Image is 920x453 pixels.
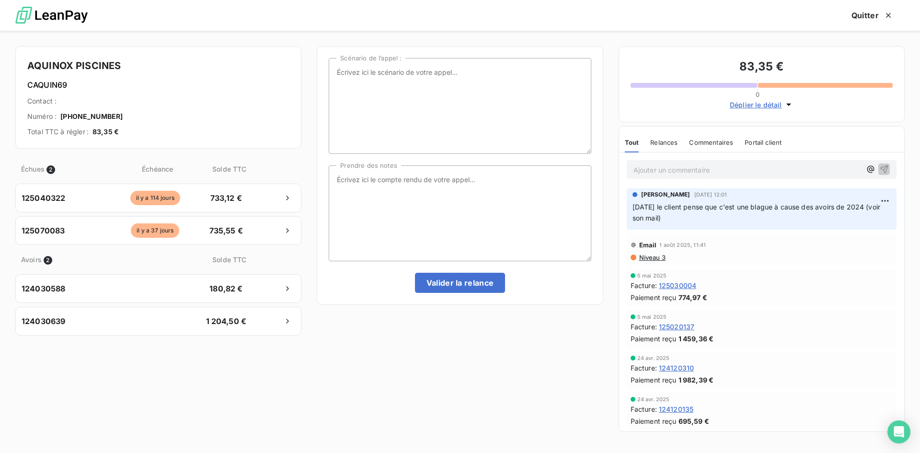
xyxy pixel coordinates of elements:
span: Niveau 3 [638,254,666,261]
span: 695,59 € [678,416,709,426]
span: Contact : [27,96,57,106]
span: Solde TTC [204,164,254,174]
span: il y a 37 jours [131,223,179,238]
span: 124030639 [22,315,65,327]
span: 125030004 [659,280,696,290]
h3: 83,35 € [631,58,893,77]
span: Paiement reçu [631,292,677,302]
h6: CAQUIN69 [27,79,289,91]
span: 1 204,50 € [201,315,251,327]
span: 83,35 € [92,127,119,137]
span: 125020137 [659,322,694,332]
span: 24 avr. 2025 [637,355,670,361]
span: Paiement reçu [631,416,677,426]
h4: AQUINOX PISCINES [27,58,289,73]
span: Paiement reçu [631,375,677,385]
span: 0 [756,91,759,98]
span: Échues [21,164,45,174]
span: 1 459,36 € [678,334,714,344]
span: Relances [650,139,678,146]
span: 24 avr. 2025 [637,396,670,402]
button: Quitter [840,5,905,25]
span: 5 mai 2025 [637,314,667,320]
span: 733,12 € [201,192,251,204]
span: Avoirs [21,255,42,265]
span: il y a 114 jours [130,191,180,205]
span: 735,55 € [201,225,251,236]
span: Commentaires [689,139,733,146]
span: Facture : [631,280,657,290]
span: [PHONE_NUMBER] [60,112,123,121]
span: Déplier le détail [730,100,782,110]
span: Facture : [631,322,657,332]
span: Paiement reçu [631,334,677,344]
span: 124030588 [22,283,65,294]
span: Facture : [631,363,657,373]
span: Email [639,241,657,249]
span: 1 août 2025, 11:41 [659,242,706,248]
button: Déplier le détail [727,99,796,110]
span: 125070083 [22,225,65,236]
button: Valider la relance [415,273,506,293]
span: 774,97 € [678,292,707,302]
div: Open Intercom Messenger [887,420,910,443]
span: 124120135 [659,404,693,414]
span: 180,82 € [201,283,251,294]
span: 1 982,39 € [678,375,714,385]
span: Échéance [113,164,202,174]
span: Numéro : [27,112,57,121]
span: 2 [46,165,55,174]
span: 124120310 [659,363,694,373]
span: 5 mai 2025 [637,273,667,279]
span: [DATE] le client pense que c'est une blague à cause des avoirs de 2024 (voir son mail) [632,203,883,222]
span: Facture : [631,404,657,414]
span: Tout [625,139,639,146]
span: 125040322 [22,192,65,204]
span: 2 [44,256,52,265]
span: [DATE] 12:01 [694,192,727,197]
span: Solde TTC [204,255,254,265]
img: logo LeanPay [15,2,88,29]
span: Portail client [745,139,782,146]
span: Total TTC à régler : [27,127,89,137]
span: [PERSON_NAME] [641,190,690,199]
